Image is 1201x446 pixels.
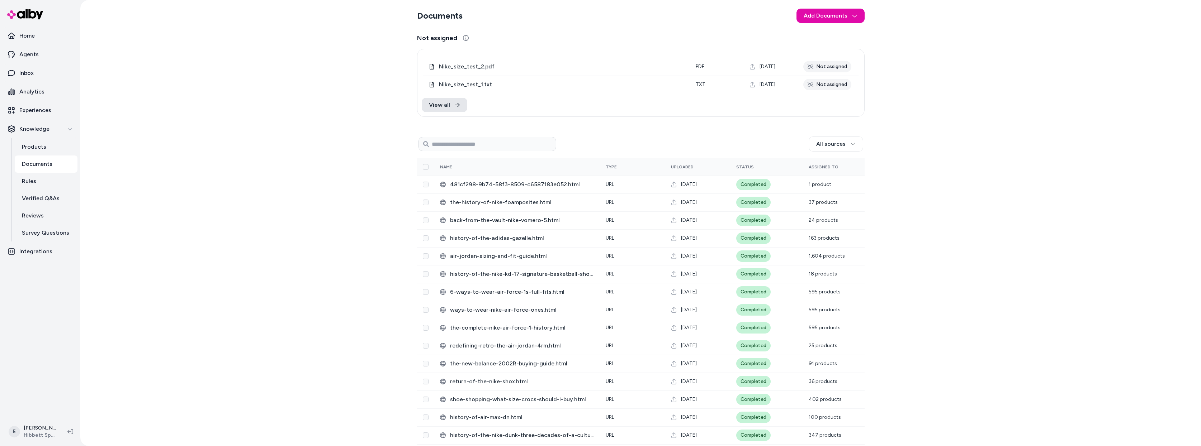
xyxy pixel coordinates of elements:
button: Select row [423,432,429,438]
span: URL [606,325,614,331]
span: URL [606,396,614,402]
span: URL [606,271,614,277]
span: ways-to-wear-nike-air-force-ones.html [450,306,594,314]
div: Completed [736,232,771,244]
span: Hibbett Sports [24,432,56,439]
span: history-of-the-nike-dunk-three-decades-of-a-cultural-phenomenon.html [450,431,594,440]
a: Agents [3,46,77,63]
a: Integrations [3,243,77,260]
div: the-complete-nike-air-force-1-history.html [440,323,594,332]
div: shoe-shopping-what-size-crocs-should-i-buy.html [440,395,594,404]
span: 1,604 products [809,253,845,259]
p: [PERSON_NAME] [24,425,56,432]
span: 595 products [809,289,841,295]
span: [DATE] [681,360,697,367]
p: Verified Q&As [22,194,60,203]
span: URL [606,378,614,384]
p: Agents [19,50,39,59]
img: alby Logo [7,9,43,19]
span: URL [606,181,614,187]
span: return-of-the-nike-shox.html [450,377,594,386]
span: Not assigned [417,33,457,43]
span: [DATE] [681,306,697,313]
button: Knowledge [3,120,77,138]
button: Select row [423,343,429,349]
button: Select row [423,361,429,366]
span: 24 products [809,217,838,223]
div: Completed [736,215,771,226]
span: URL [606,217,614,223]
div: Completed [736,340,771,351]
span: URL [606,307,614,313]
button: Add Documents [796,9,865,23]
span: 36 products [809,378,837,384]
span: pdf [696,63,704,69]
a: Products [15,138,77,155]
div: Completed [736,394,771,405]
span: Uploaded [671,164,694,169]
div: Not assigned [803,61,851,72]
a: Analytics [3,83,77,100]
button: Select row [423,235,429,241]
a: Experiences [3,102,77,119]
button: Select row [423,217,429,223]
span: [DATE] [760,63,775,70]
button: Select row [423,414,429,420]
span: txt [696,81,705,87]
div: 481cf298-9b74-58f3-8509-c6587183e052.html [440,180,594,189]
span: Type [606,164,617,169]
span: 347 products [809,432,841,438]
div: history-of-the-nike-dunk-three-decades-of-a-cultural-phenomenon.html [440,431,594,440]
span: 91 products [809,360,837,366]
span: View all [429,101,450,109]
p: Rules [22,177,36,186]
button: Select row [423,271,429,277]
div: ways-to-wear-nike-air-force-ones.html [440,306,594,314]
span: URL [606,289,614,295]
span: Status [736,164,754,169]
span: [DATE] [681,414,697,421]
p: Reviews [22,211,44,220]
div: Name [440,164,494,170]
a: View all [422,98,467,112]
span: 18 products [809,271,837,277]
span: back-from-the-vault-nike-vomero-5.html [450,216,594,225]
button: Select row [423,397,429,402]
span: redefining-retro-the-air-jordan-4rm.html [450,341,594,350]
div: redefining-retro-the-air-jordan-4rm.html [440,341,594,350]
div: the-history-of-nike-foamposites.html [440,198,594,207]
div: Completed [736,268,771,280]
button: Select row [423,200,429,205]
span: Assigned To [809,164,838,169]
span: URL [606,414,614,420]
span: URL [606,360,614,366]
span: [DATE] [681,199,697,206]
p: Documents [22,160,52,168]
div: back-from-the-vault-nike-vomero-5.html [440,216,594,225]
span: [DATE] [681,217,697,224]
a: Documents [15,155,77,173]
span: 1 product [809,181,831,187]
div: Completed [736,197,771,208]
button: Select all [423,164,429,170]
button: Select row [423,289,429,295]
span: 6-ways-to-wear-air-force-1s-full-fits.html [450,288,594,296]
span: the-history-of-nike-foamposites.html [450,198,594,207]
span: URL [606,432,614,438]
span: [DATE] [681,378,697,385]
p: Analytics [19,87,44,96]
span: All sources [816,140,846,148]
span: 402 products [809,396,842,402]
span: history-of-the-nike-kd-17-signature-basketball-shoe.html [450,270,594,278]
a: Reviews [15,207,77,224]
span: 595 products [809,307,841,313]
span: 37 products [809,199,838,205]
div: Completed [736,412,771,423]
button: Select row [423,325,429,331]
div: history-of-air-max-dn.html [440,413,594,422]
a: Inbox [3,64,77,82]
div: Completed [736,304,771,316]
div: Completed [736,358,771,369]
p: Survey Questions [22,229,69,237]
span: URL [606,253,614,259]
